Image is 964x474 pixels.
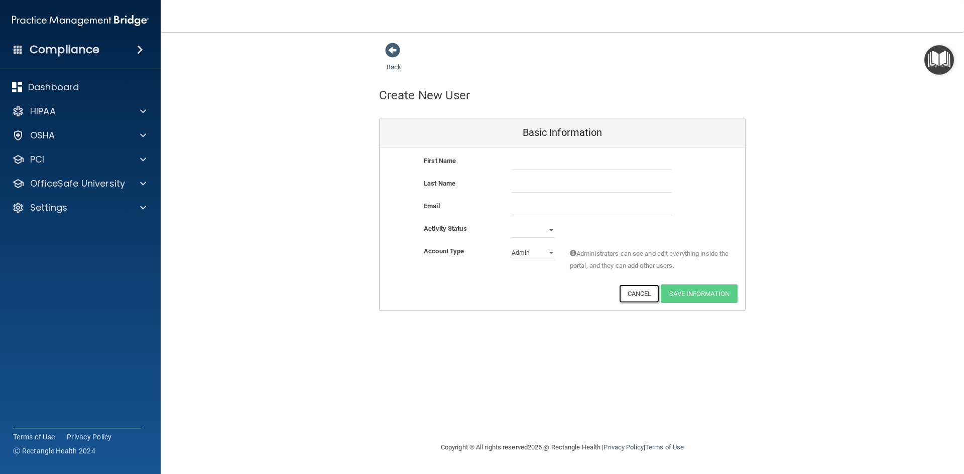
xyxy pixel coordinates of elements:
a: Terms of Use [645,443,684,451]
h4: Compliance [30,43,99,57]
p: Dashboard [28,81,79,93]
h4: Create New User [379,89,470,102]
a: Settings [12,202,146,214]
b: Last Name [424,180,455,187]
p: OSHA [30,129,55,141]
div: Basic Information [380,118,745,147]
b: Account Type [424,247,464,255]
button: Save Information [661,284,738,303]
b: First Name [424,157,456,165]
b: Email [424,202,440,210]
span: Ⓒ Rectangle Health 2024 [13,446,95,456]
a: PCI [12,153,146,166]
a: Back [387,51,401,71]
p: PCI [30,153,44,166]
img: dashboard.aa5b2476.svg [12,82,22,92]
a: Dashboard [12,81,146,93]
a: OSHA [12,129,146,141]
span: Administrators can see and edit everything inside the portal, and they can add other users. [570,248,730,272]
p: HIPAA [30,105,56,117]
a: HIPAA [12,105,146,117]
b: Activity Status [424,225,467,232]
button: Cancel [619,284,660,303]
a: Privacy Policy [604,443,643,451]
a: Terms of Use [13,432,55,442]
a: Privacy Policy [67,432,112,442]
img: PMB logo [12,11,149,31]
p: OfficeSafe University [30,178,125,190]
a: OfficeSafe University [12,178,146,190]
div: Copyright © All rights reserved 2025 @ Rectangle Health | | [379,431,746,463]
p: Settings [30,202,67,214]
button: Open Resource Center [924,45,954,75]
